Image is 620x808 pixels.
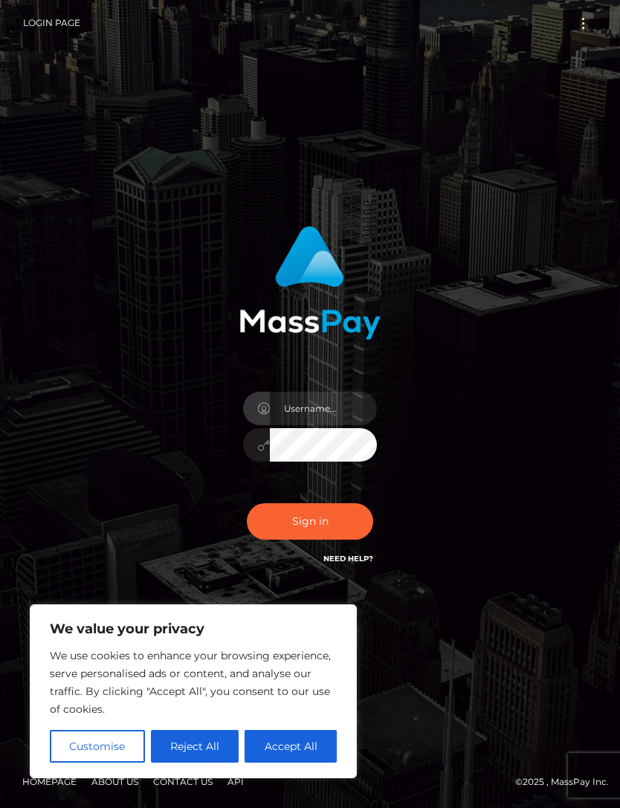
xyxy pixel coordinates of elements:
a: Homepage [16,770,83,793]
img: MassPay Login [239,226,381,340]
button: Accept All [245,730,337,763]
button: Reject All [151,730,239,763]
p: We value your privacy [50,620,337,638]
button: Customise [50,730,145,763]
a: Login Page [23,7,80,39]
a: Contact Us [147,770,219,793]
div: We value your privacy [30,604,357,778]
a: API [222,770,250,793]
button: Sign in [247,503,373,540]
a: Need Help? [323,554,373,563]
button: Toggle navigation [569,13,597,33]
p: We use cookies to enhance your browsing experience, serve personalised ads or content, and analys... [50,647,337,718]
div: © 2025 , MassPay Inc. [11,774,609,790]
a: About Us [85,770,144,793]
input: Username... [270,392,377,425]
